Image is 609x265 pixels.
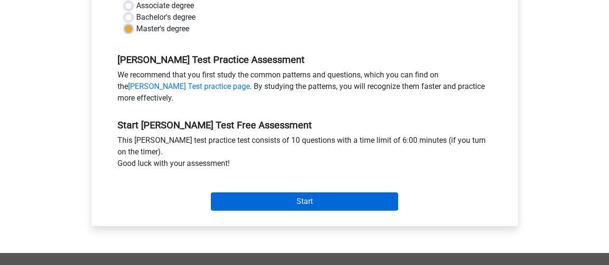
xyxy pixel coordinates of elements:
[110,135,499,173] div: This [PERSON_NAME] test practice test consists of 10 questions with a time limit of 6:00 minutes ...
[211,192,398,211] input: Start
[117,54,492,65] h5: [PERSON_NAME] Test Practice Assessment
[110,69,499,108] div: We recommend that you first study the common patterns and questions, which you can find on the . ...
[136,23,189,35] label: Master's degree
[117,119,492,131] h5: Start [PERSON_NAME] Test Free Assessment
[136,12,195,23] label: Bachelor's degree
[128,82,250,91] a: [PERSON_NAME] Test practice page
